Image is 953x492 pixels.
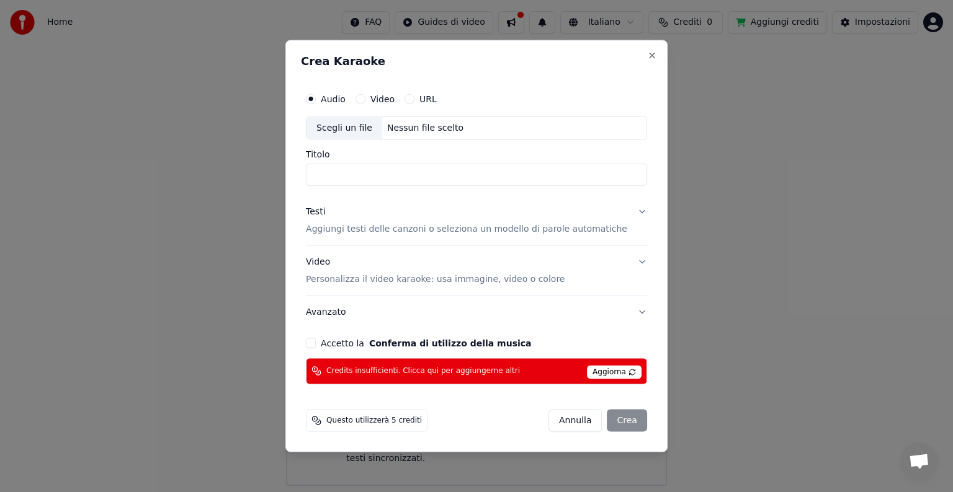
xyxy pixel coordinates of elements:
p: Aggiungi testi delle canzoni o seleziona un modello di parole automatiche [306,223,627,235]
span: Aggiorna [587,365,642,379]
div: Scegli un file [306,117,382,139]
label: Audio [321,95,346,103]
h2: Crea Karaoke [301,56,652,67]
span: Questo utilizzerà 5 crediti [326,415,422,425]
div: Testi [306,206,325,218]
button: Avanzato [306,296,647,328]
div: Video [306,256,565,286]
label: Accetto la [321,338,531,347]
label: Video [370,95,395,103]
div: Nessun file scelto [382,122,468,134]
label: Titolo [306,150,647,159]
button: Accetto la [369,338,532,347]
button: TestiAggiungi testi delle canzoni o seleziona un modello di parole automatiche [306,196,647,245]
button: VideoPersonalizza il video karaoke: usa immagine, video o colore [306,246,647,296]
button: Annulla [548,409,602,431]
p: Personalizza il video karaoke: usa immagine, video o colore [306,273,565,285]
label: URL [419,95,437,103]
span: Credits insufficienti. Clicca qui per aggiungerne altri [326,366,520,376]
